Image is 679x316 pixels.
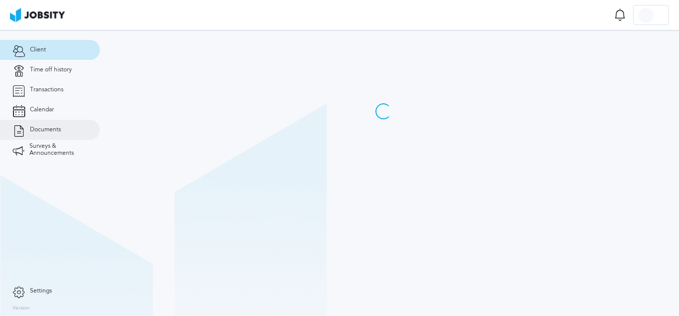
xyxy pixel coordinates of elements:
[10,8,65,22] img: ab4bad089aa723f57921c736e9817d99.png
[30,66,72,73] span: Time off history
[30,288,52,295] span: Settings
[30,86,63,93] span: Transactions
[29,143,87,157] span: Surveys & Announcements
[30,106,54,113] span: Calendar
[30,46,46,53] span: Client
[12,306,31,312] label: Version:
[30,126,61,133] span: Documents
